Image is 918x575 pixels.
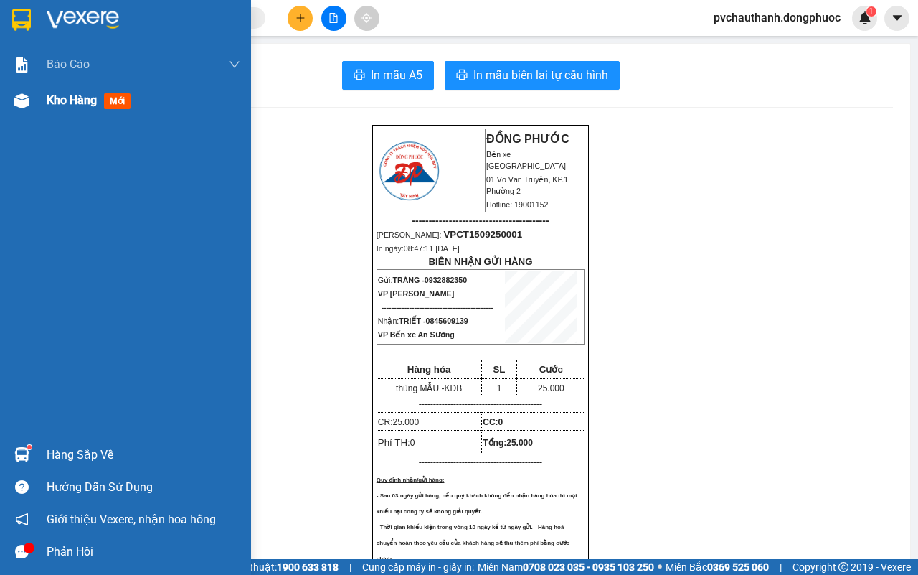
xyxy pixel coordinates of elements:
div: Phản hồi [47,541,240,563]
img: solution-icon [14,57,29,73]
sup: 1 [27,445,32,449]
button: printerIn mẫu biên lai tự cấu hình [445,61,620,90]
span: VP Bến xe An Sương [378,330,455,339]
button: plus [288,6,313,31]
button: caret-down [884,6,909,31]
span: Miền Bắc [666,559,769,575]
div: Hàng sắp về [47,444,240,466]
span: SL [493,364,505,375]
span: 0845609139 [426,317,468,325]
span: 25.000 [538,383,564,393]
span: 25.000 [392,417,419,427]
span: Cung cấp máy in - giấy in: [362,559,474,575]
strong: ĐỒNG PHƯỚC [486,133,569,145]
strong: CC: [483,417,503,427]
span: mới [104,93,131,109]
div: Hướng dẫn sử dụng [47,477,240,498]
span: aim [361,13,372,23]
strong: BIÊN NHẬN GỬI HÀNG [428,256,532,267]
sup: 1 [866,6,876,17]
span: Tổng: [483,438,533,448]
span: Gửi: [378,276,467,284]
p: ------------------------------------------- [377,457,585,468]
span: VP [PERSON_NAME] [378,289,454,298]
span: - Thời gian khiếu kiện trong vòng 10 ngày kể từ ngày gửi. - Hàng hoá chuyển hoàn theo yêu cầu của... [377,524,569,562]
span: | [780,559,782,575]
span: Cước [539,364,563,375]
span: ----------------------------------------- [412,215,549,226]
span: - Sau 03 ngày gửi hàng, nếu quý khách không đến nhận hàng hóa thì mọi khiếu nại công ty sẽ không ... [377,492,577,515]
span: Hỗ trợ kỹ thuật: [207,559,339,575]
span: environment [82,34,94,46]
span: In mẫu biên lai tự cấu hình [473,66,608,84]
span: 08:47:11 [DATE] [404,244,460,253]
span: phone [82,70,94,82]
span: Miền Nam [478,559,654,575]
span: 01 Võ Văn Truyện, KP.1, Phường 2 [486,175,570,195]
img: warehouse-icon [14,447,29,462]
span: 0 [410,438,415,448]
span: question-circle [15,480,29,494]
span: copyright [838,562,848,572]
span: CR: [378,417,419,427]
span: VPCT1509250001 [443,229,522,240]
strong: 0369 525 060 [707,561,769,573]
span: Bến xe [GEOGRAPHIC_DATA] [486,150,566,170]
span: thùng MẪU - [396,383,462,393]
li: Bến xe [GEOGRAPHIC_DATA], 01 Võ Văn Truyện, KP 1, Phường 2 [6,32,273,67]
span: printer [354,69,365,83]
span: In ngày: [377,244,460,253]
button: file-add [321,6,346,31]
strong: 0708 023 035 - 0935 103 250 [523,561,654,573]
span: Giới thiệu Vexere, nhận hoa hồng [47,510,216,528]
img: warehouse-icon [14,93,29,108]
span: Quy định nhận/gửi hàng: [377,477,445,483]
span: caret-down [891,11,904,24]
span: Báo cáo [47,55,90,73]
span: TRIẾT - [399,317,468,325]
span: 1 [497,383,502,393]
span: -------------------------------------------- [382,303,493,312]
span: printer [456,69,468,83]
span: Nhận: [378,317,468,325]
span: 1 [869,6,874,17]
span: 0 [498,417,503,427]
span: plus [295,13,306,23]
span: pvchauthanh.dongphuoc [702,9,852,27]
span: down [229,59,240,70]
span: 0932882350 [425,276,467,284]
strong: 1900 633 818 [277,561,339,573]
button: aim [354,6,379,31]
button: printerIn mẫu A5 [342,61,434,90]
span: ⚪️ [658,564,662,570]
span: Hàng hóa [407,364,451,375]
span: [PERSON_NAME]: [377,230,522,239]
li: 19001152 [6,67,273,85]
span: Kho hàng [47,93,97,107]
span: KDB [444,383,462,393]
img: logo-vxr [12,9,31,31]
p: ------------------------------------------- [377,398,585,410]
span: notification [15,513,29,526]
img: logo.jpg [6,6,78,78]
span: file-add [328,13,339,23]
span: TRÁNG - [392,276,467,284]
img: icon-new-feature [858,11,871,24]
span: 25.000 [506,438,533,448]
span: Phí TH: [378,437,415,448]
b: [GEOGRAPHIC_DATA] [82,9,235,27]
span: | [349,559,351,575]
span: Hotline: 19001152 [486,200,549,209]
span: In mẫu A5 [371,66,422,84]
b: GỬI : VP [PERSON_NAME] [6,107,239,131]
span: message [15,545,29,558]
img: logo [377,139,441,202]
